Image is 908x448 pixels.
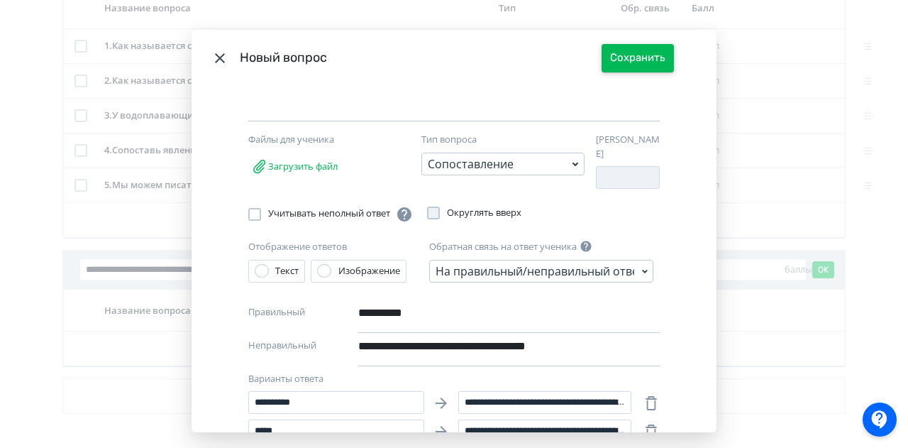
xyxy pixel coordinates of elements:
[248,372,323,386] label: Варианты ответа
[248,240,347,254] label: Отображение ответов
[596,133,660,160] label: [PERSON_NAME]
[421,133,477,147] label: Тип вопроса
[428,155,514,173] div: Сопоставление
[248,133,397,147] div: Файлы для ученика
[275,264,299,278] div: Текст
[436,263,634,280] div: На правильный/неправильный ответы
[192,30,716,433] div: Modal
[429,240,577,254] label: Обратная связь на ответ ученика
[338,264,400,278] div: Изображение
[447,206,521,220] span: Округлять вверх
[602,44,674,72] button: Сохранить
[248,339,316,361] label: Неправильный
[248,305,305,327] label: Правильный
[240,48,602,67] div: Новый вопрос
[268,206,413,223] span: Учитывать неполный ответ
